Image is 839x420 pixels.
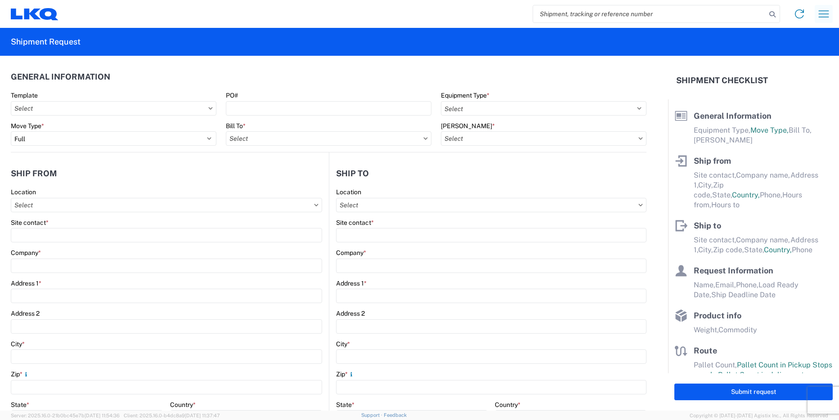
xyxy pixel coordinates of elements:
span: [PERSON_NAME] [694,136,753,144]
label: City [336,340,350,348]
label: Country [170,401,196,409]
span: Country, [764,246,792,254]
input: Select [11,101,216,116]
label: Company [336,249,366,257]
label: Zip [336,370,355,378]
input: Select [336,198,647,212]
label: State [11,401,29,409]
span: Route [694,346,717,355]
span: Product info [694,311,741,320]
span: Ship Deadline Date [711,290,776,299]
a: Feedback [384,412,407,418]
span: Server: 2025.16.0-21b0bc45e7b [11,413,120,418]
label: Zip [11,370,30,378]
h2: Shipment Checklist [676,75,768,86]
label: Country [495,401,520,409]
input: Select [11,198,322,212]
span: Ship from [694,156,731,165]
h2: Ship to [336,169,369,178]
span: Bill To, [789,126,812,134]
span: Site contact, [694,171,736,179]
span: Equipment Type, [694,126,750,134]
label: Site contact [11,219,49,227]
label: Template [11,91,38,99]
label: Site contact [336,219,374,227]
span: Move Type, [750,126,789,134]
span: Hours to [711,201,740,209]
span: General Information [694,111,772,121]
label: Move Type [11,122,44,130]
span: Pallet Count in Pickup Stops equals Pallet Count in delivery stops [694,361,832,379]
input: Shipment, tracking or reference number [533,5,766,22]
span: [DATE] 11:37:47 [185,413,220,418]
span: State, [744,246,764,254]
label: Location [11,188,36,196]
span: Phone, [736,281,758,289]
label: State [336,401,354,409]
label: Address 2 [336,309,365,317]
label: Company [11,249,41,257]
span: Name, [694,281,715,289]
label: Bill To [226,122,246,130]
span: Company name, [736,236,790,244]
label: Address 1 [11,279,41,287]
h2: General Information [11,72,110,81]
span: City, [698,246,713,254]
h2: Ship from [11,169,57,178]
span: City, [698,181,713,189]
span: [DATE] 11:54:36 [85,413,120,418]
a: Support [361,412,384,418]
span: Weight, [694,326,718,334]
button: Submit request [674,384,833,400]
span: Pallet Count, [694,361,737,369]
label: PO# [226,91,238,99]
span: Ship to [694,221,721,230]
label: Address 2 [11,309,40,317]
span: Zip code, [713,246,744,254]
span: Client: 2025.16.0-b4dc8a9 [124,413,220,418]
span: Company name, [736,171,790,179]
span: Phone, [760,191,782,199]
span: Request Information [694,266,773,275]
label: City [11,340,25,348]
label: Equipment Type [441,91,489,99]
span: Commodity [718,326,757,334]
span: Country, [732,191,760,199]
input: Select [441,131,646,146]
input: Select [226,131,431,146]
label: Location [336,188,361,196]
h2: Shipment Request [11,36,81,47]
span: Phone [792,246,812,254]
label: Address 1 [336,279,367,287]
span: State, [712,191,732,199]
span: Email, [715,281,736,289]
label: [PERSON_NAME] [441,122,495,130]
span: Copyright © [DATE]-[DATE] Agistix Inc., All Rights Reserved [690,411,828,420]
span: Site contact, [694,236,736,244]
